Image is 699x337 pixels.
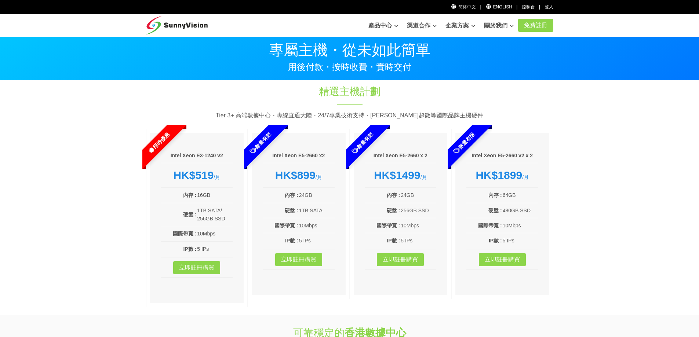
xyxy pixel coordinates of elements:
a: 立即註冊購買 [479,253,526,266]
td: 480GB SSD [502,206,538,215]
a: 立即註冊購買 [377,253,424,266]
td: 24GB [299,191,335,199]
a: 免費註冊 [518,19,553,32]
span: 數量有限 [331,112,393,174]
b: IP數 : [285,238,298,243]
b: 硬盤 : [183,212,197,217]
a: 立即註冊購買 [275,253,322,266]
td: 10Mbps [400,221,436,230]
b: 國際帶寬 : [173,231,197,237]
td: 16GB [197,191,233,199]
strong: HK$1899 [476,169,522,181]
a: English [485,4,512,10]
td: 10Mbps [299,221,335,230]
h6: Intel Xeon E5-2660 v2 x 2 [466,152,538,160]
li: | [516,4,517,11]
b: 內存 : [183,192,197,198]
td: 24GB [400,191,436,199]
a: 渠道合作 [407,18,437,33]
a: 简体中文 [451,4,476,10]
a: 企業方案 [445,18,475,33]
h6: Intel Xeon E3-1240 v2 [161,152,233,160]
b: 內存 : [285,192,298,198]
td: 1TB SATA/ 256GB SSD [197,206,233,223]
h1: 精選主機計劃 [227,84,472,99]
h6: Intel Xeon E5-2660 x 2 [365,152,437,160]
td: 64GB [502,191,538,199]
strong: HK$519 [173,169,214,181]
td: 10Mbps [197,229,233,238]
b: IP數 : [387,238,400,243]
strong: HK$1499 [374,169,421,181]
h6: Intel Xeon E5-2660 x2 [263,152,335,160]
b: IP數 : [489,238,502,243]
div: /月 [466,169,538,182]
td: 1TB SATA [299,206,335,215]
td: 5 IPs [400,236,436,245]
td: 10Mbps [502,221,538,230]
a: 立即註冊購買 [173,261,220,274]
a: 控制台 [522,4,535,10]
b: 國際帶寬 : [376,223,400,228]
strong: HK$899 [275,169,316,181]
b: 國際帶寬 : [478,223,502,228]
p: Tier 3+ 高端數據中心・專線直通大陸・24/7專業技術支持・[PERSON_NAME]超微等國際品牌主機硬件 [146,111,553,120]
p: 專屬主機・從未如此簡單 [146,43,553,57]
a: 關於我們 [484,18,514,33]
b: 內存 : [488,192,502,198]
td: 5 IPs [299,236,335,245]
div: /月 [365,169,437,182]
div: /月 [161,169,233,182]
li: | [480,4,481,11]
span: 限時優惠 [128,112,189,174]
b: 硬盤 : [387,208,400,213]
b: 國際帶寬 : [274,223,298,228]
td: 256GB SSD [400,206,436,215]
b: IP數 : [183,246,196,252]
a: 產品中心 [368,18,398,33]
li: | [539,4,540,11]
a: 登入 [545,4,553,10]
span: 數量有限 [230,112,291,174]
span: 數量有限 [433,112,495,174]
div: /月 [263,169,335,182]
b: 內存 : [387,192,400,198]
b: 硬盤 : [488,208,502,213]
p: 用後付款・按時收費・實時交付 [146,63,553,72]
b: 硬盤 : [285,208,298,213]
td: 5 IPs [502,236,538,245]
td: 5 IPs [197,245,233,253]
